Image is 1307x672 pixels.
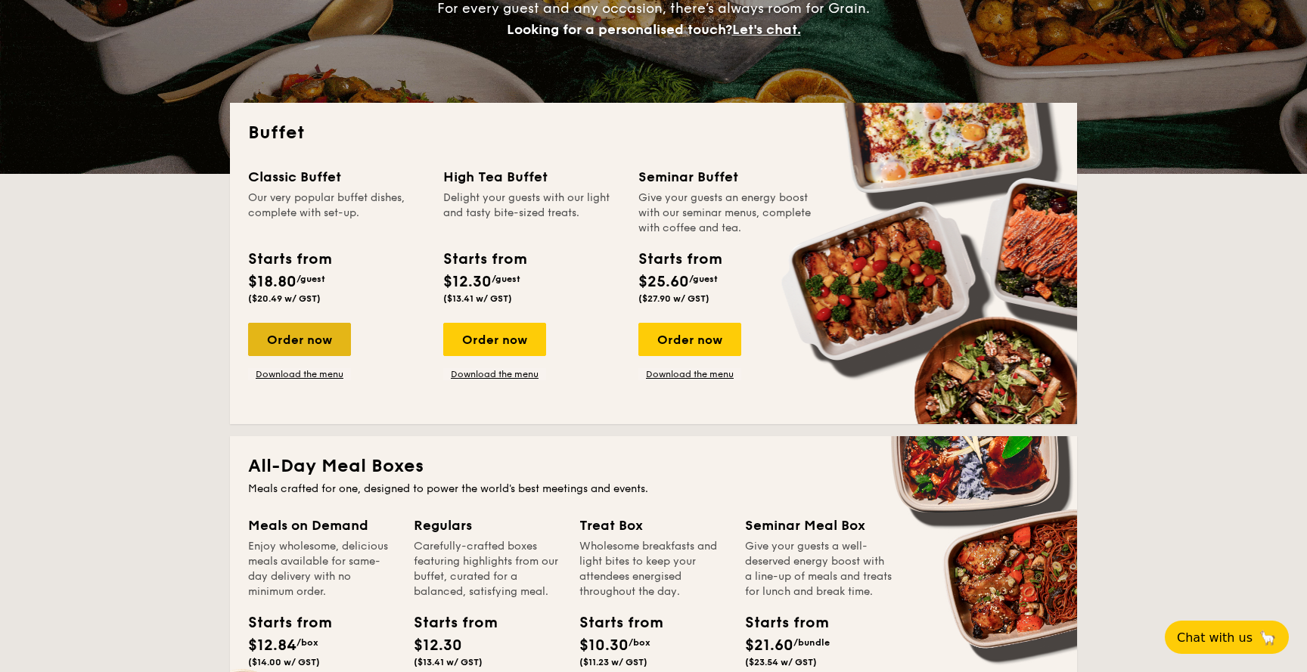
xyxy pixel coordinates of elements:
[1259,629,1277,646] span: 🦙
[248,323,351,356] div: Order now
[443,368,546,380] a: Download the menu
[414,539,561,599] div: Carefully-crafted boxes featuring highlights from our buffet, curated for a balanced, satisfying ...
[689,274,718,284] span: /guest
[638,323,741,356] div: Order now
[248,368,351,380] a: Download the menu
[443,248,526,271] div: Starts from
[248,482,1059,497] div: Meals crafted for one, designed to power the world's best meetings and events.
[745,515,893,536] div: Seminar Meal Box
[745,539,893,599] div: Give your guests a well-deserved energy boost with a line-up of meals and treats for lunch and br...
[248,190,425,236] div: Our very popular buffet dishes, complete with set-up.
[248,612,316,634] div: Starts from
[443,190,620,236] div: Delight your guests with our light and tasty bite-sized treats.
[414,657,483,667] span: ($13.41 w/ GST)
[638,273,689,291] span: $25.60
[248,515,396,536] div: Meals on Demand
[1177,630,1253,645] span: Chat with us
[732,21,801,38] span: Let's chat.
[1165,621,1289,654] button: Chat with us🦙
[248,293,321,304] span: ($20.49 w/ GST)
[638,293,709,304] span: ($27.90 w/ GST)
[248,273,296,291] span: $18.80
[793,637,830,648] span: /bundle
[248,539,396,599] div: Enjoy wholesome, delicious meals available for same-day delivery with no minimum order.
[638,368,741,380] a: Download the menu
[745,612,813,634] div: Starts from
[414,515,561,536] div: Regulars
[443,273,492,291] span: $12.30
[579,636,629,655] span: $10.30
[638,166,815,187] div: Seminar Buffet
[443,166,620,187] div: High Tea Buffet
[579,515,727,536] div: Treat Box
[443,293,512,304] span: ($13.41 w/ GST)
[296,274,325,284] span: /guest
[248,636,296,655] span: $12.84
[745,636,793,655] span: $21.60
[248,248,331,271] div: Starts from
[579,539,727,599] div: Wholesome breakfasts and light bites to keep your attendees energised throughout the day.
[296,637,318,648] span: /box
[492,274,520,284] span: /guest
[248,166,425,187] div: Classic Buffet
[248,121,1059,145] h2: Buffet
[579,612,647,634] div: Starts from
[638,248,721,271] div: Starts from
[579,657,647,667] span: ($11.23 w/ GST)
[507,21,732,38] span: Looking for a personalised touch?
[414,636,462,655] span: $12.30
[414,612,482,634] div: Starts from
[443,323,546,356] div: Order now
[248,454,1059,478] h2: All-Day Meal Boxes
[248,657,320,667] span: ($14.00 w/ GST)
[638,190,815,236] div: Give your guests an energy boost with our seminar menus, complete with coffee and tea.
[629,637,650,648] span: /box
[745,657,817,667] span: ($23.54 w/ GST)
